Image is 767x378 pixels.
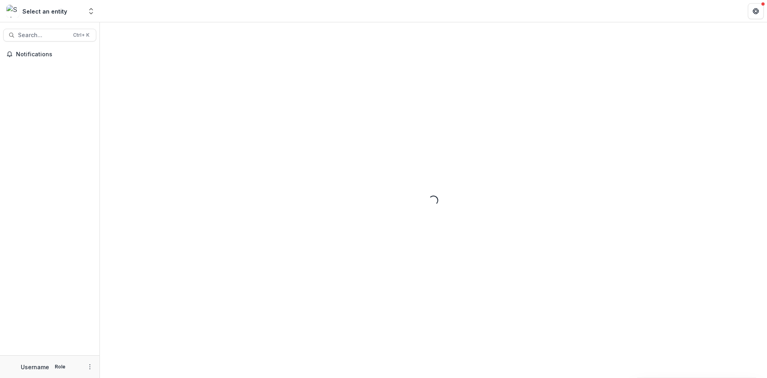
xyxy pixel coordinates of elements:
button: Get Help [748,3,764,19]
div: Ctrl + K [72,31,91,40]
span: Notifications [16,51,93,58]
button: Search... [3,29,96,42]
span: Search... [18,32,68,39]
p: Username [21,363,49,371]
p: Role [52,363,68,370]
button: Open entity switcher [85,3,97,19]
button: More [85,362,95,372]
div: Select an entity [22,7,67,16]
img: Select an entity [6,5,19,18]
button: Notifications [3,48,96,61]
